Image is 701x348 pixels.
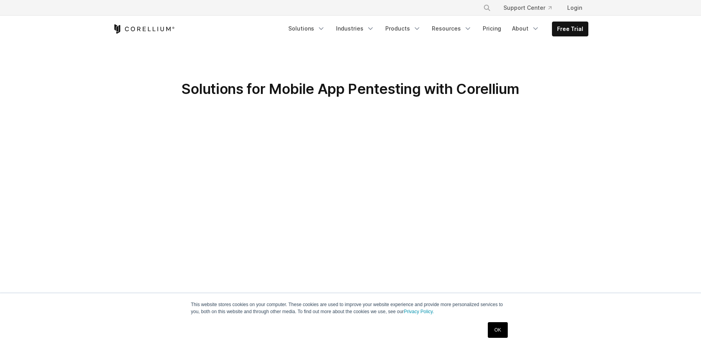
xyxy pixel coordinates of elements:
a: Pricing [478,22,506,36]
a: Privacy Policy. [404,309,434,314]
button: Search [480,1,494,15]
a: About [507,22,544,36]
a: Products [381,22,426,36]
a: Support Center [497,1,558,15]
div: Navigation Menu [474,1,588,15]
a: Industries [331,22,379,36]
p: This website stores cookies on your computer. These cookies are used to improve your website expe... [191,301,510,315]
a: Login [561,1,588,15]
a: Corellium Home [113,24,175,34]
div: Navigation Menu [284,22,588,36]
span: Solutions for Mobile App Pentesting with Corellium [182,80,519,97]
a: Resources [427,22,476,36]
a: OK [488,322,508,338]
a: Solutions [284,22,330,36]
a: Free Trial [552,22,588,36]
